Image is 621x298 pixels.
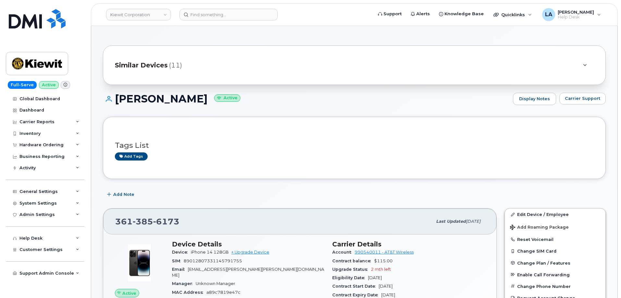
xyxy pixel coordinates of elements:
[466,219,481,224] span: [DATE]
[206,290,240,295] span: a89c7819e47c
[593,270,616,293] iframe: Messenger Launcher
[172,258,184,263] span: SIM
[120,244,159,282] img: image20231002-3703462-njx0qo.jpeg
[231,250,269,255] a: + Upgrade Device
[172,250,191,255] span: Device
[355,250,414,255] a: 990540011 - AT&T Wireless
[191,250,229,255] span: iPhone 14 128GB
[505,245,605,257] button: Change SIM Card
[505,220,605,233] button: Add Roaming Package
[332,240,485,248] h3: Carrier Details
[379,284,393,289] span: [DATE]
[153,217,179,226] span: 6173
[517,272,570,277] span: Enable Call Forwarding
[332,250,355,255] span: Account
[505,269,605,280] button: Enable Call Forwarding
[505,233,605,245] button: Reset Voicemail
[184,258,242,263] span: 89012807331145791755
[505,280,605,292] button: Change Phone Number
[517,260,570,265] span: Change Plan / Features
[374,258,393,263] span: $115.00
[172,267,188,272] span: Email
[122,290,136,296] span: Active
[115,61,168,70] span: Similar Devices
[505,257,605,269] button: Change Plan / Features
[103,93,510,104] h1: [PERSON_NAME]
[559,93,606,104] button: Carrier Support
[513,93,556,105] a: Display Notes
[172,240,324,248] h3: Device Details
[371,267,391,272] span: 2 mth left
[505,209,605,220] a: Edit Device / Employee
[332,275,368,280] span: Eligibility Date
[332,292,381,297] span: Contract Expiry Date
[565,95,600,101] span: Carrier Support
[214,94,240,102] small: Active
[332,267,371,272] span: Upgrade Status
[133,217,153,226] span: 385
[113,191,134,197] span: Add Note
[115,141,594,149] h3: Tags List
[381,292,395,297] span: [DATE]
[103,189,140,200] button: Add Note
[172,281,196,286] span: Manager
[510,225,569,231] span: Add Roaming Package
[368,275,382,280] span: [DATE]
[115,217,179,226] span: 361
[332,284,379,289] span: Contract Start Date
[115,152,148,161] a: Add tags
[172,290,206,295] span: MAC Address
[196,281,235,286] span: Unknown Manager
[169,61,182,70] span: (11)
[436,219,466,224] span: Last updated
[332,258,374,263] span: Contract balance
[172,267,324,278] span: [EMAIL_ADDRESS][PERSON_NAME][PERSON_NAME][DOMAIN_NAME]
